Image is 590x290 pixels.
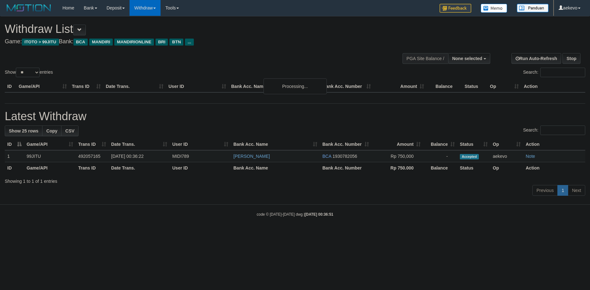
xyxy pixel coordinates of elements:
span: Accepted [460,154,479,159]
th: Date Trans.: activate to sort column ascending [109,139,170,150]
label: Show entries [5,68,53,77]
th: Balance: activate to sort column ascending [423,139,457,150]
th: Bank Acc. Number [320,81,373,92]
span: None selected [452,56,482,61]
td: 492057165 [76,150,109,162]
td: Rp 750,000 [371,150,423,162]
div: Showing 1 to 1 of 1 entries [5,176,585,184]
th: Bank Acc. Number: activate to sort column ascending [320,139,371,150]
th: Bank Acc. Name [229,81,320,92]
span: BCA [73,39,88,46]
a: Run Auto-Refresh [511,53,561,64]
a: Next [568,185,585,196]
span: BTN [169,39,183,46]
th: Amount [373,81,427,92]
select: Showentries [16,68,40,77]
th: Trans ID: activate to sort column ascending [76,139,109,150]
a: [PERSON_NAME] [233,154,270,159]
th: ID: activate to sort column descending [5,139,24,150]
img: MOTION_logo.png [5,3,53,13]
span: ... [185,39,193,46]
th: Date Trans. [109,162,170,174]
th: Op: activate to sort column ascending [490,139,523,150]
input: Search: [540,126,585,135]
img: Button%20Memo.svg [481,4,507,13]
span: Show 25 rows [9,128,38,133]
h4: Game: Bank: [5,39,387,45]
th: User ID: activate to sort column ascending [170,139,231,150]
th: Status: activate to sort column ascending [457,139,490,150]
th: Trans ID [76,162,109,174]
a: 1 [557,185,568,196]
th: Action [523,139,585,150]
th: Rp 750.000 [371,162,423,174]
span: ITOTO > 99JITU [22,39,59,46]
th: Game/API [16,81,69,92]
td: MIDI789 [170,150,231,162]
th: Op [487,81,521,92]
a: Copy [42,126,61,136]
img: Feedback.jpg [440,4,471,13]
th: Action [521,81,585,92]
th: Date Trans. [103,81,166,92]
th: Status [457,162,490,174]
th: Bank Acc. Name: activate to sort column ascending [231,139,320,150]
th: User ID [166,81,229,92]
h1: Withdraw List [5,23,387,35]
td: [DATE] 00:36:22 [109,150,170,162]
input: Search: [540,68,585,77]
a: Previous [532,185,558,196]
small: code © [DATE]-[DATE] dwg | [257,212,333,217]
th: Status [462,81,487,92]
th: ID [5,162,24,174]
strong: [DATE] 00:36:51 [305,212,333,217]
th: User ID [170,162,231,174]
th: Balance [423,162,457,174]
th: Balance [427,81,462,92]
div: Processing... [263,78,327,94]
span: MANDIRIONLINE [114,39,154,46]
th: Game/API: activate to sort column ascending [24,139,76,150]
a: Stop [562,53,580,64]
span: Copy [46,128,57,133]
th: Action [523,162,585,174]
th: Bank Acc. Number [320,162,371,174]
h1: Latest Withdraw [5,110,585,123]
td: 99JITU [24,150,76,162]
th: Bank Acc. Name [231,162,320,174]
label: Search: [523,126,585,135]
span: MANDIRI [89,39,113,46]
th: ID [5,81,16,92]
th: Op [490,162,523,174]
img: panduan.png [517,4,549,12]
td: - [423,150,457,162]
th: Trans ID [69,81,103,92]
td: aekevo [490,150,523,162]
th: Amount: activate to sort column ascending [371,139,423,150]
label: Search: [523,68,585,77]
td: 1 [5,150,24,162]
span: BCA [322,154,331,159]
span: CSV [65,128,74,133]
div: PGA Site Balance / [403,53,448,64]
a: CSV [61,126,79,136]
span: BRI [155,39,168,46]
th: Game/API [24,162,76,174]
span: Copy 1930782056 to clipboard [333,154,357,159]
a: Note [526,154,535,159]
a: Show 25 rows [5,126,42,136]
button: None selected [448,53,490,64]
